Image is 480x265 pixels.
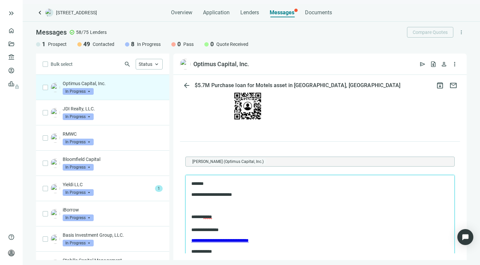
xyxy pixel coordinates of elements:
[155,185,163,192] span: 1
[63,232,163,238] p: Basis Investment Group, LLC.
[428,59,439,69] button: request_quote
[7,9,15,17] button: keyboard_double_arrow_right
[180,79,193,92] button: arrow_back
[63,214,94,221] span: In Progress
[51,209,60,218] img: 5189971f-1b64-422b-8930-e103dc490d79
[63,206,163,213] p: iBorrow
[192,158,264,165] span: [PERSON_NAME] (Optimus Capital, Inc.)
[270,9,294,16] span: Messages
[240,9,259,16] span: Lenders
[51,184,60,193] img: 8abe5529-3b92-4d37-b10c-a7b72dbbe02c
[63,240,94,246] span: In Progress
[171,9,192,16] span: Overview
[51,108,60,117] img: a32902e1-5c50-4ae0-8229-632a39a3215e
[436,81,444,89] span: archive
[63,105,163,112] p: JDI Realty, LLC.
[63,181,152,188] p: Yieldi LLC
[216,41,248,48] span: Quote Received
[36,9,44,17] a: keyboard_arrow_left
[193,60,249,68] div: Optimus Capital, Inc.
[180,59,191,69] img: 56f61e84-e8ee-497c-83b8-1299f32b91fa
[8,234,15,240] span: help
[458,29,464,35] span: more_vert
[63,131,163,137] p: RMWC
[193,82,402,89] div: $5.7M Purchase loan for Motels asset in [GEOGRAPHIC_DATA], [GEOGRAPHIC_DATA]
[42,40,45,48] span: 1
[51,133,60,143] img: c1989912-69e8-4c0b-964d-872c29aa0c99
[451,61,458,67] span: more_vert
[439,59,449,69] button: person
[407,27,453,38] button: Compare Quotes
[449,81,457,89] span: mail
[51,234,60,244] img: bfcb1015-1e21-4a8e-9782-95ba96128906
[419,61,426,67] span: send
[63,189,94,196] span: In Progress
[456,27,467,38] button: more_vert
[83,40,90,48] span: 49
[56,9,97,16] span: [STREET_ADDRESS]
[36,28,67,36] span: Messages
[124,61,131,67] span: search
[154,61,160,67] span: keyboard_arrow_up
[51,83,60,92] img: 56f61e84-e8ee-497c-83b8-1299f32b91fa
[417,59,428,69] button: send
[449,59,460,69] button: more_vert
[63,139,94,145] span: In Progress
[203,9,230,16] span: Application
[457,229,473,245] div: Open Intercom Messenger
[51,159,60,168] img: 551c5464-61c6-45c0-929c-7ab44fa3cd90
[76,29,89,36] span: 58/75
[8,250,15,256] span: person
[139,62,152,67] span: Status
[137,41,161,48] span: In Progress
[190,158,266,165] span: Sean Macneir (Optimus Capital, Inc.)
[177,40,181,48] span: 0
[63,88,94,95] span: In Progress
[45,9,53,17] img: deal-logo
[69,30,75,35] span: check_circle
[305,9,332,16] span: Documents
[131,40,134,48] span: 8
[63,164,94,171] span: In Progress
[90,29,107,36] span: Lenders
[63,113,94,120] span: In Progress
[430,61,437,67] span: request_quote
[433,79,447,92] button: archive
[51,61,73,68] span: Bulk select
[183,41,194,48] span: Pass
[210,40,214,48] span: 0
[93,41,114,48] span: Contacted
[183,81,191,89] span: arrow_back
[63,156,163,163] p: Bloomfield Capital
[63,257,163,264] p: Stabilis Capital Management
[441,61,447,67] span: person
[63,80,163,87] p: Optimus Capital, Inc.
[447,79,460,92] button: mail
[48,41,67,48] span: Prospect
